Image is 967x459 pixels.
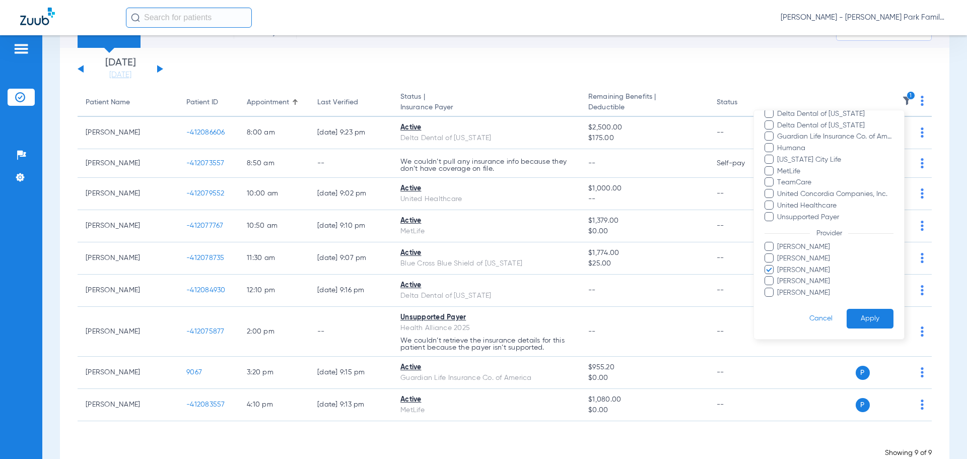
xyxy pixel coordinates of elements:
span: [PERSON_NAME] [777,265,893,276]
span: Provider [810,230,848,237]
span: [US_STATE] City Life [777,155,893,165]
span: Unsupported Payer [777,212,893,223]
span: Delta Dental of [US_STATE] [777,120,893,131]
span: MetLife [777,166,893,177]
button: Apply [847,309,893,329]
span: Humana [777,143,893,154]
span: United Concordia Companies, Inc. [777,189,893,200]
span: [PERSON_NAME] [777,288,893,298]
span: [PERSON_NAME] [777,276,893,287]
button: Cancel [795,309,847,329]
span: Guardian Life Insurance Co. of America [777,132,893,142]
span: United Healthcare [777,201,893,211]
span: Delta Dental of [US_STATE] [777,109,893,119]
span: TeamCare [777,177,893,188]
span: [PERSON_NAME] [777,242,893,252]
span: [PERSON_NAME] [777,253,893,264]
